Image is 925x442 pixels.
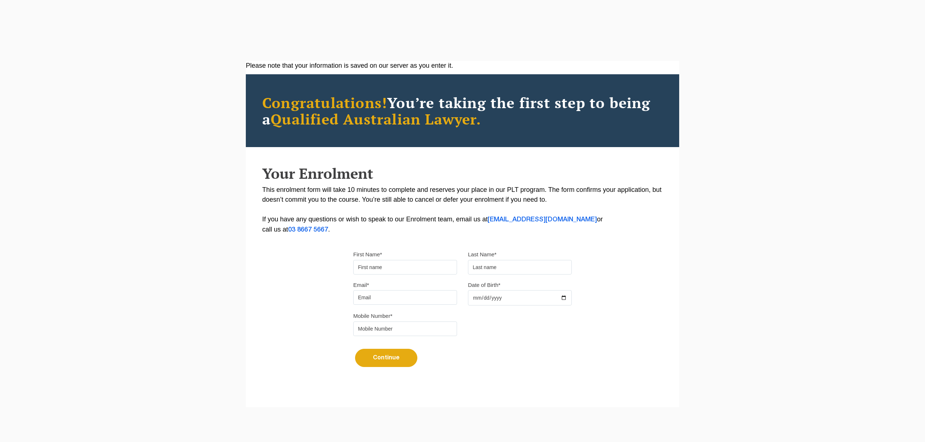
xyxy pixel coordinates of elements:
[262,165,663,181] h2: Your Enrolment
[353,260,457,275] input: First name
[468,260,572,275] input: Last name
[353,251,382,258] label: First Name*
[468,251,496,258] label: Last Name*
[262,185,663,235] p: This enrolment form will take 10 minutes to complete and reserves your place in our PLT program. ...
[288,227,328,233] a: 03 8667 5667
[488,217,597,222] a: [EMAIL_ADDRESS][DOMAIN_NAME]
[353,281,369,289] label: Email*
[468,281,500,289] label: Date of Birth*
[271,109,481,129] span: Qualified Australian Lawyer.
[353,312,393,320] label: Mobile Number*
[262,93,387,112] span: Congratulations!
[246,61,679,71] div: Please note that your information is saved on our server as you enter it.
[353,321,457,336] input: Mobile Number
[262,94,663,127] h2: You’re taking the first step to being a
[355,349,417,367] button: Continue
[353,290,457,305] input: Email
